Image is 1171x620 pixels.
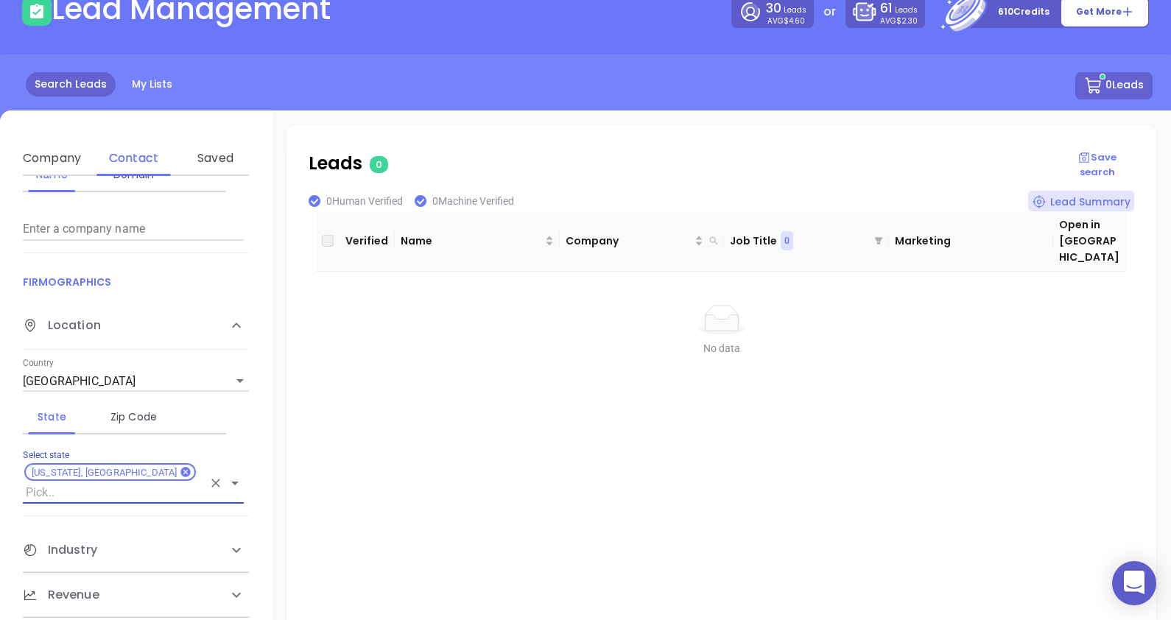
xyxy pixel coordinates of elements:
[874,236,883,245] span: filter
[23,149,81,167] div: Company
[998,4,1049,19] p: 610 Credits
[309,150,1061,177] p: Leads
[784,15,805,27] span: $4.60
[186,149,245,167] div: Saved
[23,302,249,350] div: Location
[26,465,183,479] span: [US_STATE], [GEOGRAPHIC_DATA]
[889,211,1054,272] th: Marketing
[709,236,718,245] span: search
[566,233,692,249] span: Company
[26,72,116,96] a: Search Leads
[23,541,97,559] span: Industry
[1028,191,1134,211] div: Lead Summary
[23,359,54,368] label: Country
[23,408,81,426] div: State
[1075,72,1153,99] button: 0Leads
[340,211,395,272] th: Verified
[23,573,249,617] div: Revenue
[326,195,403,207] span: 0 Human Verified
[23,451,69,460] label: Select state
[105,149,163,167] div: Contact
[395,211,560,272] th: Name
[205,473,226,493] button: Clear
[871,228,886,253] span: filter
[880,18,918,24] p: AVG
[1053,211,1127,272] th: Open in [GEOGRAPHIC_DATA]
[23,317,101,334] span: Location
[560,211,725,272] th: Company
[123,72,181,96] a: My Lists
[370,156,388,173] span: 0
[23,370,249,393] div: [GEOGRAPHIC_DATA]
[105,408,163,426] div: Zip Code
[432,195,514,207] span: 0 Machine Verified
[225,473,245,493] button: Open
[767,18,805,24] p: AVG
[706,230,721,252] span: search
[24,463,196,481] div: [US_STATE], [GEOGRAPHIC_DATA]
[1061,150,1134,179] p: Save search
[823,3,836,21] p: or
[23,482,203,503] input: Pick..
[23,274,249,290] p: FIRMOGRAPHICS
[23,528,249,572] div: Industry
[401,233,542,249] span: Name
[784,233,790,249] span: 0
[23,586,99,604] span: Revenue
[896,15,918,27] span: $2.30
[730,233,777,249] p: Job Title
[328,340,1115,356] div: No data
